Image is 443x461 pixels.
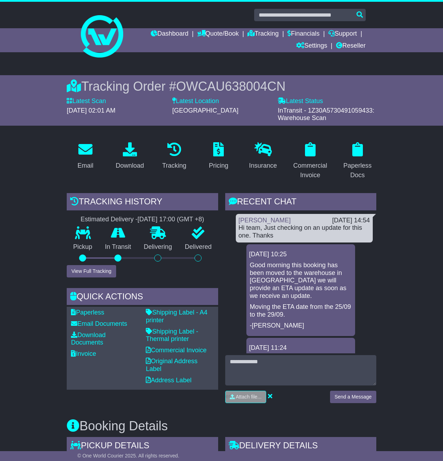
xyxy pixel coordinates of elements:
[249,344,352,352] div: [DATE] 11:24
[146,309,207,324] a: Shipping Label - A4 printer
[225,193,376,212] div: RECENT CHAT
[249,161,277,170] div: Insurance
[77,453,179,459] span: © One World Courier 2025. All rights reserved.
[172,107,238,114] span: [GEOGRAPHIC_DATA]
[178,243,218,251] p: Delivered
[328,28,357,40] a: Support
[67,265,116,277] button: View Full Tracking
[116,161,144,170] div: Download
[67,193,218,212] div: Tracking history
[249,251,352,258] div: [DATE] 10:25
[172,97,219,105] label: Latest Location
[146,358,197,372] a: Original Address Label
[225,437,376,456] div: Delivery Details
[278,107,375,122] span: InTransit - 1Z30A5730491059433: Warehouse Scan
[162,161,186,170] div: Tracking
[98,243,137,251] p: In Transit
[67,79,376,94] div: Tracking Order #
[296,40,327,52] a: Settings
[146,377,191,384] a: Address Label
[332,217,370,224] div: [DATE] 14:54
[176,79,286,94] span: OWCAU638004CN
[250,303,352,318] p: Moving the ETA date from the 25/09 to the 29/09.
[239,217,291,224] a: [PERSON_NAME]
[244,140,281,173] a: Insurance
[293,161,327,180] div: Commercial Invoice
[67,437,218,456] div: Pickup Details
[111,140,149,173] a: Download
[67,243,98,251] p: Pickup
[137,216,204,223] div: [DATE] 17:00 (GMT +8)
[146,347,206,354] a: Commercial Invoice
[71,350,96,357] a: Invoice
[343,161,372,180] div: Paperless Docs
[239,224,370,239] div: Hi team, Just checking on an update for this one. Thanks
[330,391,376,403] button: Send a Message
[137,243,178,251] p: Delivering
[77,161,93,170] div: Email
[151,28,188,40] a: Dashboard
[73,140,98,173] a: Email
[67,216,218,223] div: Estimated Delivery -
[67,107,115,114] span: [DATE] 02:01 AM
[67,97,106,105] label: Latest Scan
[204,140,233,173] a: Pricing
[250,262,352,300] p: Good morning this booking has been moved to the warehouse in [GEOGRAPHIC_DATA] we will provide an...
[67,288,218,307] div: Quick Actions
[336,40,366,52] a: Reseller
[67,419,376,433] h3: Booking Details
[250,322,352,330] p: -[PERSON_NAME]
[71,320,127,327] a: Email Documents
[209,161,228,170] div: Pricing
[287,28,319,40] a: Financials
[71,331,106,346] a: Download Documents
[197,28,239,40] a: Quote/Book
[247,28,279,40] a: Tracking
[71,309,104,316] a: Paperless
[289,140,332,182] a: Commercial Invoice
[158,140,191,173] a: Tracking
[278,97,323,105] label: Latest Status
[339,140,376,182] a: Paperless Docs
[146,328,198,343] a: Shipping Label - Thermal printer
